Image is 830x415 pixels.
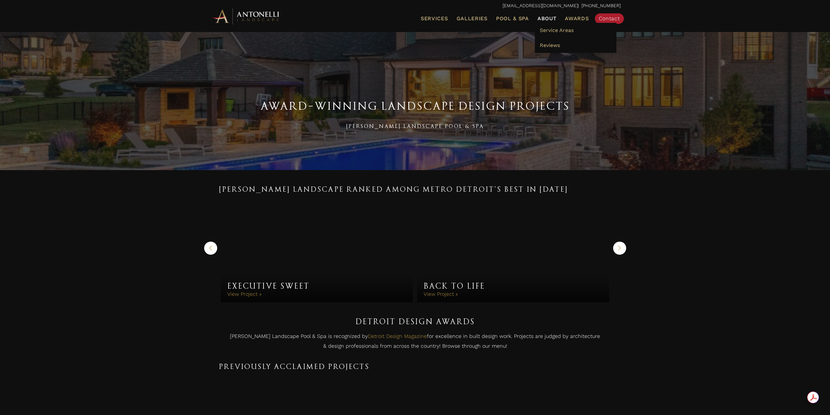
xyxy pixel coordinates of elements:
[219,315,611,328] h3: Detroit Design Awards
[424,281,485,291] a: Back to Life
[219,331,611,354] p: [PERSON_NAME] Landscape Pool & Spa is recognized by for excellence in built design work. Projects...
[540,42,560,48] span: Reviews
[418,14,451,23] a: Services
[424,291,458,297] a: View Project »
[219,185,568,193] span: [PERSON_NAME] Landscape Ranked Among Metro Detroit's Best in [DATE]
[496,15,529,22] span: Pool & Spa
[599,15,620,22] span: Contact
[210,7,281,25] img: Antonelli Horizontal Logo
[535,38,616,53] a: Reviews
[493,14,532,23] a: Pool & Spa
[219,201,415,302] div: Item 1 of 5
[261,99,570,112] span: Award-Winning Landscape Design Projects
[540,27,574,33] span: Service Areas
[227,291,262,297] a: View Project »
[565,15,589,22] span: Awards
[595,13,624,24] a: Contact
[346,123,484,129] span: [PERSON_NAME] Landscape Pool & Spa
[368,333,427,339] a: Detroit Design Magazine
[537,16,557,21] span: About
[503,3,578,8] a: [EMAIL_ADDRESS][DOMAIN_NAME]
[227,281,309,291] a: Executive Sweet
[454,14,490,23] a: Galleries
[415,201,611,302] div: Item 2 of 5
[219,362,370,371] span: Previously Acclaimed Projects
[210,2,621,10] p: | [PHONE_NUMBER]
[421,16,448,21] span: Services
[562,14,591,23] a: Awards
[535,23,616,38] a: Service Areas
[457,15,488,22] span: Galleries
[535,14,559,23] a: About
